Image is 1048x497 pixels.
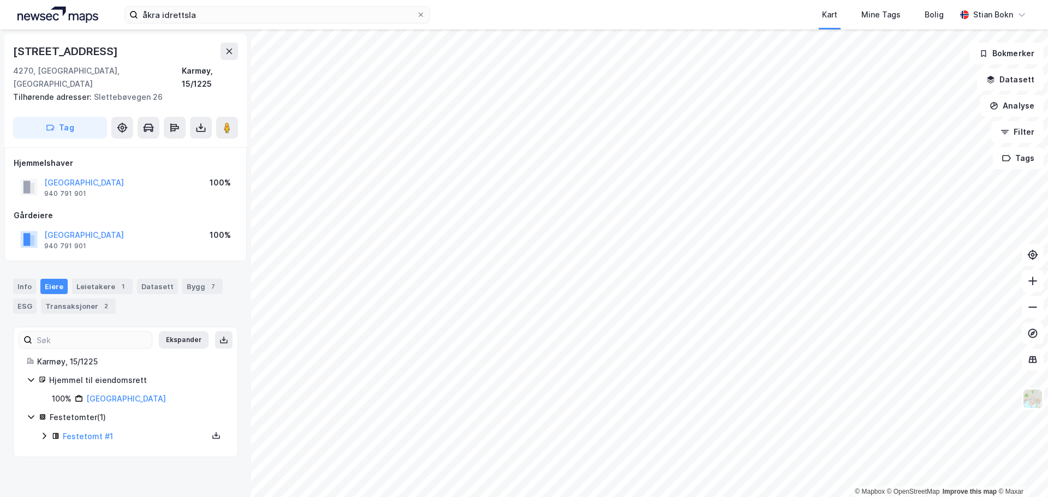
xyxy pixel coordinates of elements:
[52,392,72,405] div: 100%
[44,189,86,198] div: 940 791 901
[41,298,116,314] div: Transaksjoner
[887,488,940,495] a: OpenStreetMap
[210,176,231,189] div: 100%
[925,8,944,21] div: Bolig
[14,209,237,222] div: Gårdeiere
[138,7,416,23] input: Søk på adresse, matrikkel, gårdeiere, leietakere eller personer
[207,281,218,292] div: 7
[210,229,231,242] div: 100%
[86,394,166,403] a: [GEOGRAPHIC_DATA]
[137,279,178,294] div: Datasett
[17,7,98,23] img: logo.a4113a55bc3d86da70a041830d287a7e.svg
[13,279,36,294] div: Info
[970,43,1044,64] button: Bokmerker
[50,411,224,424] div: Festetomter ( 1 )
[159,331,209,349] button: Ekspander
[40,279,68,294] div: Eiere
[1022,388,1043,409] img: Z
[182,64,238,91] div: Karmøy, 15/1225
[973,8,1013,21] div: Stian Bokn
[943,488,997,495] a: Improve this map
[14,157,237,170] div: Hjemmelshaver
[72,279,133,294] div: Leietakere
[13,91,229,104] div: Slettebøvegen 26
[13,43,120,60] div: [STREET_ADDRESS]
[977,69,1044,91] button: Datasett
[37,355,224,368] div: Karmøy, 15/1225
[117,281,128,292] div: 1
[993,147,1044,169] button: Tags
[13,92,94,101] span: Tilhørende adresser:
[32,332,152,348] input: Søk
[991,121,1044,143] button: Filter
[63,432,113,441] a: Festetomt #1
[182,279,223,294] div: Bygg
[980,95,1044,117] button: Analyse
[861,8,901,21] div: Mine Tags
[100,301,111,312] div: 2
[855,488,885,495] a: Mapbox
[13,298,37,314] div: ESG
[822,8,837,21] div: Kart
[13,117,107,139] button: Tag
[13,64,182,91] div: 4270, [GEOGRAPHIC_DATA], [GEOGRAPHIC_DATA]
[49,374,224,387] div: Hjemmel til eiendomsrett
[993,445,1048,497] div: Kontrollprogram for chat
[44,242,86,250] div: 940 791 901
[993,445,1048,497] iframe: Chat Widget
